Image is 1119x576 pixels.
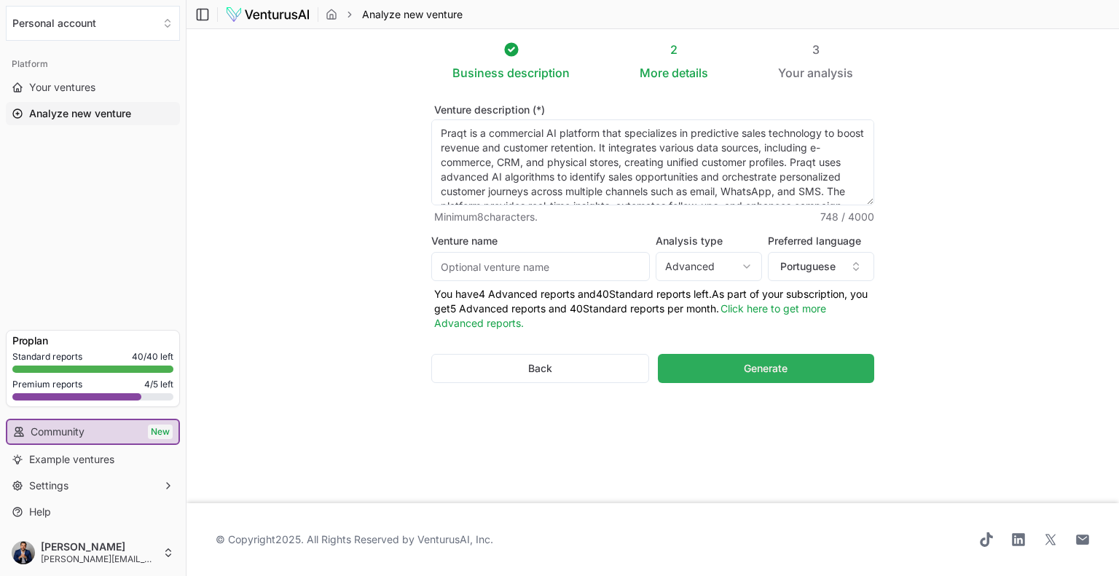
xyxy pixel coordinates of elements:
a: Help [6,500,180,524]
button: Back [431,354,649,383]
label: Analysis type [656,236,762,246]
span: Analyze new venture [29,106,131,121]
div: 3 [778,41,853,58]
span: Minimum 8 characters. [434,210,538,224]
label: Venture name [431,236,650,246]
span: © Copyright 2025 . All Rights Reserved by . [216,532,493,547]
input: Optional venture name [431,252,650,281]
img: logo [225,6,310,23]
nav: breadcrumb [326,7,463,22]
span: More [640,64,669,82]
a: Example ventures [6,448,180,471]
img: ACg8ocL3WiEshd9CCjDOGpMVvs9F1-ka5eMiU83UgMKJDBd5Hu873C9X=s96-c [12,541,35,564]
span: Your ventures [29,80,95,95]
a: CommunityNew [7,420,178,443]
a: Your ventures [6,76,180,99]
span: analysis [807,66,853,80]
span: Help [29,505,51,519]
span: [PERSON_NAME] [41,540,157,553]
span: Your [778,64,804,82]
div: 2 [640,41,708,58]
span: Premium reports [12,379,82,390]
span: Settings [29,478,68,493]
span: Business [452,64,504,82]
span: details [672,66,708,80]
span: description [507,66,570,80]
span: Generate [744,361,788,376]
a: Analyze new venture [6,102,180,125]
div: Platform [6,52,180,76]
p: You have 4 Advanced reports and 40 Standard reports left. As part of your subscription, y ou get ... [431,287,874,331]
a: VenturusAI, Inc [417,533,490,545]
button: Select an organization [6,6,180,41]
button: Generate [658,354,874,383]
span: 4 / 5 left [144,379,173,390]
h3: Pro plan [12,334,173,348]
span: New [148,425,173,439]
button: [PERSON_NAME][PERSON_NAME][EMAIL_ADDRESS][PERSON_NAME][DOMAIN_NAME] [6,535,180,570]
button: Settings [6,474,180,497]
span: Example ventures [29,452,114,467]
span: 748 / 4000 [820,210,874,224]
span: Community [31,425,85,439]
label: Preferred language [768,236,874,246]
span: [PERSON_NAME][EMAIL_ADDRESS][PERSON_NAME][DOMAIN_NAME] [41,553,157,565]
span: Analyze new venture [362,7,463,22]
span: Standard reports [12,351,82,363]
label: Venture description (*) [431,105,874,115]
button: Portuguese [768,252,874,281]
span: 40 / 40 left [132,351,173,363]
textarea: Praqt is a commercial AI platform that specializes in predictive sales technology to boost revenu... [431,119,874,205]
